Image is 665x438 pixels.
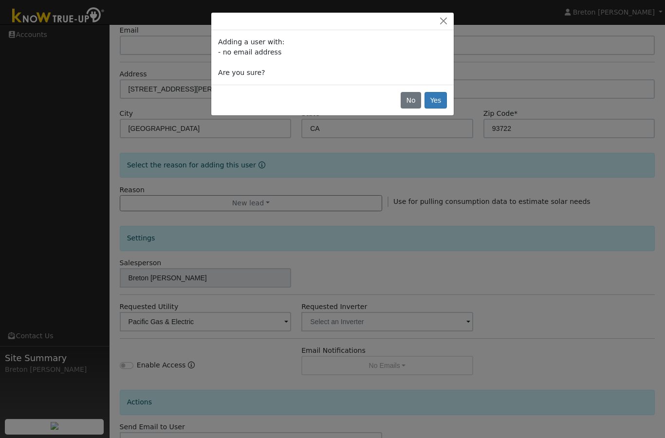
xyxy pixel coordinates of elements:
span: Adding a user with: [218,38,284,46]
button: No [401,92,421,109]
button: Yes [425,92,447,109]
button: Close [437,16,450,26]
span: - no email address [218,48,281,56]
span: Are you sure? [218,69,265,76]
